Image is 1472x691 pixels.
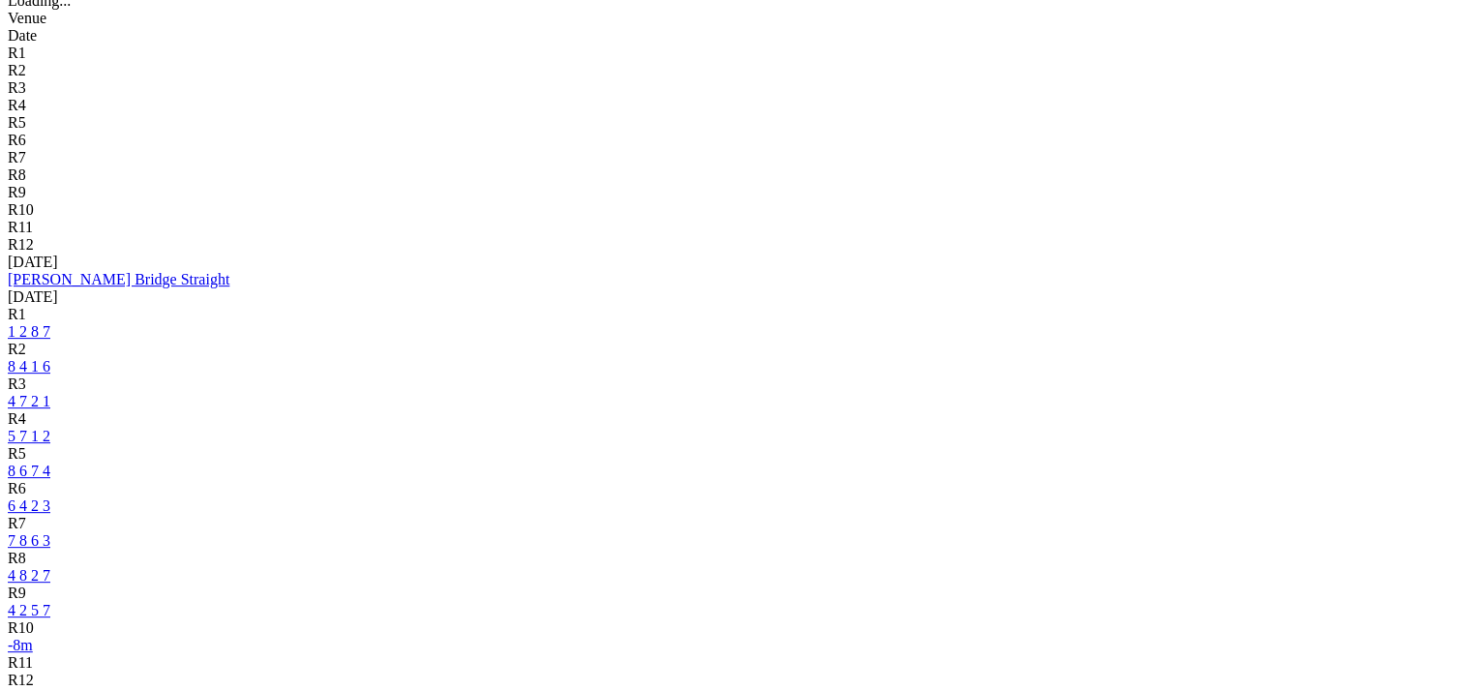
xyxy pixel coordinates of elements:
[8,288,1464,306] div: [DATE]
[8,428,50,444] a: 5 7 1 2
[8,341,1464,358] div: R2
[8,45,1464,62] div: R1
[8,637,33,653] a: -8m
[8,602,50,618] a: 4 2 5 7
[8,672,1464,689] div: R12
[8,532,50,549] a: 7 8 6 3
[8,97,1464,114] div: R4
[8,306,1464,323] div: R1
[8,132,1464,149] div: R6
[8,149,1464,166] div: R7
[8,254,1464,271] div: [DATE]
[8,323,50,340] a: 1 2 8 7
[8,567,50,584] a: 4 8 2 7
[8,497,50,514] a: 6 4 2 3
[8,550,1464,567] div: R8
[8,166,1464,184] div: R8
[8,358,50,375] a: 8 4 1 6
[8,201,1464,219] div: R10
[8,410,1464,428] div: R4
[8,236,1464,254] div: R12
[8,79,1464,97] div: R3
[8,27,1464,45] div: Date
[8,393,50,409] a: 4 7 2 1
[8,10,1464,27] div: Venue
[8,114,1464,132] div: R5
[8,184,1464,201] div: R9
[8,271,229,287] a: [PERSON_NAME] Bridge Straight
[8,445,1464,463] div: R5
[8,515,1464,532] div: R7
[8,619,1464,637] div: R10
[8,219,1464,236] div: R11
[8,463,50,479] a: 8 6 7 4
[8,376,1464,393] div: R3
[8,62,1464,79] div: R2
[8,654,1464,672] div: R11
[8,480,1464,497] div: R6
[8,585,1464,602] div: R9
